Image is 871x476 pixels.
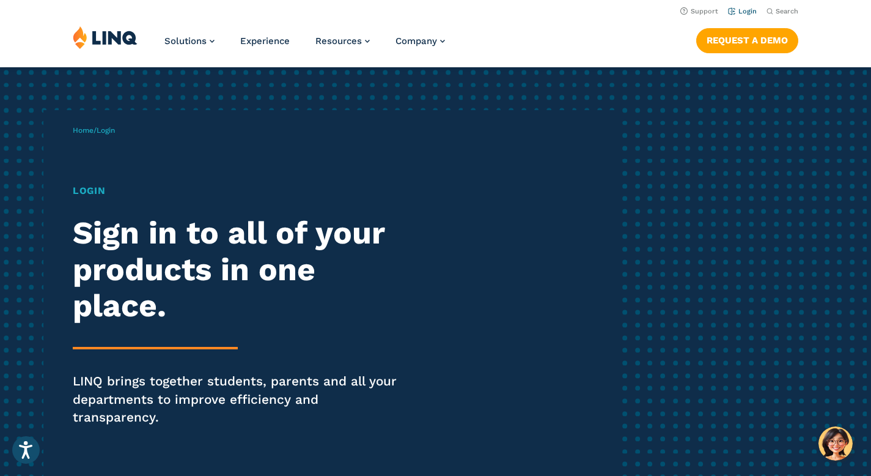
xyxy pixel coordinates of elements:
a: Company [395,35,445,46]
a: Solutions [164,35,215,46]
span: Company [395,35,437,46]
nav: Button Navigation [696,26,798,53]
button: Open Search Bar [766,7,798,16]
span: Login [97,126,115,135]
span: / [73,126,115,135]
h1: Login [73,184,408,198]
img: LINQ | K‑12 Software [73,26,138,49]
span: Search [776,7,798,15]
button: Hello, have a question? Let’s chat. [818,426,853,461]
h2: Sign in to all of your products in one place. [73,215,408,323]
span: Resources [315,35,362,46]
a: Request a Demo [696,28,798,53]
span: Solutions [164,35,207,46]
a: Resources [315,35,370,46]
a: Experience [240,35,290,46]
p: LINQ brings together students, parents and all your departments to improve efficiency and transpa... [73,373,408,427]
a: Support [680,7,718,15]
a: Login [728,7,757,15]
nav: Primary Navigation [164,26,445,66]
a: Home [73,126,94,135]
